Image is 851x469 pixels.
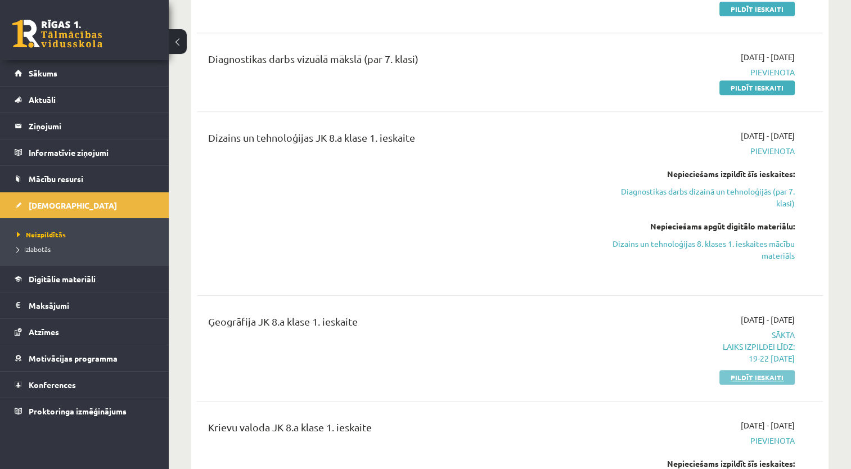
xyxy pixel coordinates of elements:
[741,51,795,63] span: [DATE] - [DATE]
[15,292,155,318] a: Maksājumi
[29,380,76,390] span: Konferences
[741,314,795,326] span: [DATE] - [DATE]
[29,68,57,78] span: Sākums
[15,345,155,371] a: Motivācijas programma
[610,435,795,447] span: Pievienota
[15,319,155,345] a: Atzīmes
[17,230,66,239] span: Neizpildītās
[15,60,155,86] a: Sākums
[17,229,157,240] a: Neizpildītās
[29,353,118,363] span: Motivācijas programma
[29,139,155,165] legend: Informatīvie ziņojumi
[610,329,795,364] span: Sākta
[719,2,795,16] a: Pildīt ieskaiti
[719,80,795,95] a: Pildīt ieskaiti
[208,314,593,335] div: Ģeogrāfija JK 8.a klase 1. ieskaite
[15,87,155,112] a: Aktuāli
[29,406,127,416] span: Proktoringa izmēģinājums
[610,66,795,78] span: Pievienota
[29,200,117,210] span: [DEMOGRAPHIC_DATA]
[610,186,795,209] a: Diagnostikas darbs dizainā un tehnoloģijās (par 7. klasi)
[17,244,157,254] a: Izlabotās
[15,113,155,139] a: Ziņojumi
[29,292,155,318] legend: Maksājumi
[15,372,155,398] a: Konferences
[208,51,593,72] div: Diagnostikas darbs vizuālā mākslā (par 7. klasi)
[29,274,96,284] span: Digitālie materiāli
[17,245,51,254] span: Izlabotās
[741,130,795,142] span: [DATE] - [DATE]
[719,370,795,385] a: Pildīt ieskaiti
[29,94,56,105] span: Aktuāli
[610,168,795,180] div: Nepieciešams izpildīt šīs ieskaites:
[15,139,155,165] a: Informatīvie ziņojumi
[15,166,155,192] a: Mācību resursi
[208,130,593,151] div: Dizains un tehnoloģijas JK 8.a klase 1. ieskaite
[15,266,155,292] a: Digitālie materiāli
[15,192,155,218] a: [DEMOGRAPHIC_DATA]
[610,145,795,157] span: Pievienota
[208,420,593,440] div: Krievu valoda JK 8.a klase 1. ieskaite
[12,20,102,48] a: Rīgas 1. Tālmācības vidusskola
[29,113,155,139] legend: Ziņojumi
[29,327,59,337] span: Atzīmes
[610,341,795,364] p: Laiks izpildei līdz: 19-22 [DATE]
[15,398,155,424] a: Proktoringa izmēģinājums
[610,220,795,232] div: Nepieciešams apgūt digitālo materiālu:
[741,420,795,431] span: [DATE] - [DATE]
[610,238,795,261] a: Dizains un tehnoloģijas 8. klases 1. ieskaites mācību materiāls
[29,174,83,184] span: Mācību resursi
